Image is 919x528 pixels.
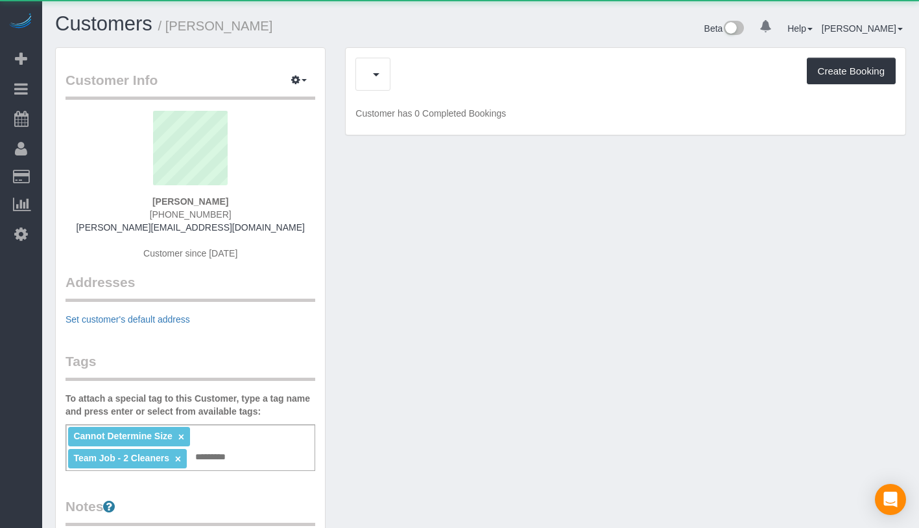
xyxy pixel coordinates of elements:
[66,497,315,526] legend: Notes
[76,222,304,233] a: [PERSON_NAME][EMAIL_ADDRESS][DOMAIN_NAME]
[152,196,228,207] strong: [PERSON_NAME]
[150,209,232,220] span: [PHONE_NUMBER]
[807,58,896,85] button: Create Booking
[143,248,237,258] span: Customer since [DATE]
[787,23,813,34] a: Help
[73,453,169,463] span: Team Job - 2 Cleaners
[875,484,906,515] div: Open Intercom Messenger
[355,107,896,120] p: Customer has 0 Completed Bookings
[722,21,744,38] img: New interface
[66,314,190,325] a: Set customer's default address
[704,23,745,34] a: Beta
[66,352,315,381] legend: Tags
[55,12,152,35] a: Customers
[175,453,181,465] a: ×
[822,23,903,34] a: [PERSON_NAME]
[8,13,34,31] img: Automaid Logo
[158,19,273,33] small: / [PERSON_NAME]
[73,431,172,441] span: Cannot Determine Size
[66,392,315,418] label: To attach a special tag to this Customer, type a tag name and press enter or select from availabl...
[66,71,315,100] legend: Customer Info
[178,431,184,442] a: ×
